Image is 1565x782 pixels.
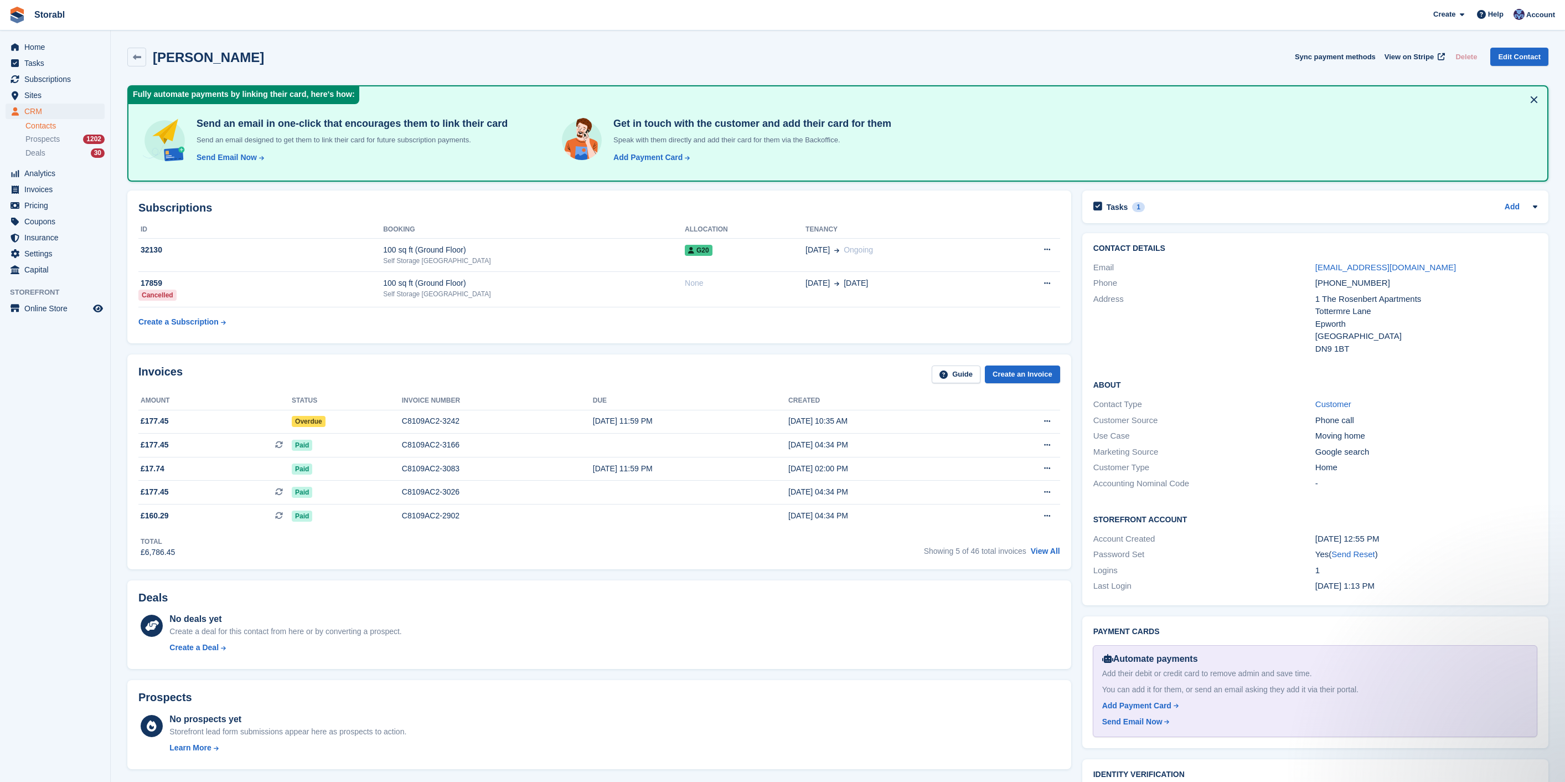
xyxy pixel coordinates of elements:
span: [DATE] [805,277,830,289]
time: 2023-04-28 12:13:50 UTC [1315,581,1375,590]
span: Ongoing [844,245,873,254]
span: Sites [24,88,91,103]
h4: Get in touch with the customer and add their card for them [609,117,891,130]
span: Overdue [292,416,326,427]
th: Tenancy [805,221,995,239]
a: menu [6,39,105,55]
div: Customer Type [1093,461,1315,474]
div: Create a Subscription [138,316,219,328]
img: stora-icon-8386f47178a22dfd0bd8f6a31ec36ba5ce8667c1dd55bd0f319d3a0aa187defe.svg [9,7,25,23]
span: [DATE] [805,244,830,256]
div: Create a Deal [169,642,219,654]
div: 17859 [138,277,383,289]
span: Create [1433,9,1455,20]
img: get-in-touch-e3e95b6451f4e49772a6039d3abdde126589d6f45a760754adfa51be33bf0f70.svg [559,117,605,163]
div: [DATE] 11:59 PM [593,415,788,427]
h2: Deals [138,591,168,604]
a: menu [6,301,105,316]
div: [DATE] 04:34 PM [788,486,984,498]
span: £177.45 [141,439,169,451]
div: DN9 1BT [1315,343,1537,356]
h2: Identity verification [1093,770,1537,779]
div: [DATE] 04:34 PM [788,439,984,451]
div: Last Login [1093,580,1315,593]
div: Yes [1315,548,1537,561]
div: Send Email Now [1102,716,1163,728]
span: ( ) [1329,549,1377,559]
h2: Invoices [138,366,183,384]
img: Tegan Ewart [1514,9,1525,20]
span: CRM [24,104,91,119]
div: 100 sq ft (Ground Floor) [383,244,685,256]
div: [PHONE_NUMBER] [1315,277,1537,290]
h4: Send an email in one-click that encourages them to link their card [192,117,508,130]
div: Self Storage [GEOGRAPHIC_DATA] [383,256,685,266]
span: Prospects [25,134,60,145]
div: Learn More [169,742,211,754]
div: 32130 [138,244,383,256]
div: Add their debit or credit card to remove admin and save time. [1102,668,1528,680]
img: send-email-b5881ef4c8f827a638e46e229e590028c7e36e3a6c99d2365469aff88783de13.svg [142,117,188,163]
div: 1202 [83,135,105,144]
a: Deals 30 [25,147,105,159]
span: Paid [292,440,312,451]
span: £177.45 [141,486,169,498]
p: Send an email designed to get them to link their card for future subscription payments. [192,135,508,146]
span: Pricing [24,198,91,213]
a: menu [6,198,105,213]
span: Settings [24,246,91,261]
th: Allocation [685,221,805,239]
div: Contact Type [1093,398,1315,411]
a: Add Payment Card [1102,700,1523,712]
a: menu [6,214,105,229]
div: C8109AC2-2902 [402,510,593,522]
h2: Prospects [138,691,192,704]
th: Due [593,392,788,410]
div: Moving home [1315,430,1537,443]
div: Address [1093,293,1315,356]
div: Logins [1093,564,1315,577]
p: Speak with them directly and add their card for them via the Backoffice. [609,135,891,146]
th: Status [292,392,402,410]
a: Create a Subscription [138,312,226,332]
div: Storefront lead form submissions appear here as prospects to action. [169,726,406,738]
div: Cancelled [138,290,177,301]
div: Use Case [1093,430,1315,443]
div: 1 [1315,564,1537,577]
div: - [1315,477,1537,490]
th: Created [788,392,984,410]
div: You can add it for them, or send an email asking they add it via their portal. [1102,684,1528,696]
span: Invoices [24,182,91,197]
span: Capital [24,262,91,277]
h2: Contact Details [1093,244,1537,253]
span: Subscriptions [24,71,91,87]
span: Showing 5 of 46 total invoices [924,547,1026,555]
div: None [685,277,805,289]
span: Analytics [24,166,91,181]
span: Deals [25,148,45,158]
div: Add Payment Card [613,152,683,163]
div: Customer Source [1093,414,1315,427]
a: Create an Invoice [985,366,1060,384]
div: Epworth [1315,318,1537,331]
a: menu [6,230,105,245]
span: Paid [292,511,312,522]
span: £177.45 [141,415,169,427]
div: Phone call [1315,414,1537,427]
th: Amount [138,392,292,410]
a: menu [6,246,105,261]
div: Account Created [1093,533,1315,546]
div: [DATE] 04:34 PM [788,510,984,522]
a: menu [6,182,105,197]
a: Preview store [91,302,105,315]
th: Booking [383,221,685,239]
div: Accounting Nominal Code [1093,477,1315,490]
span: Insurance [24,230,91,245]
div: Send Email Now [197,152,257,163]
h2: About [1093,379,1537,390]
div: [DATE] 10:35 AM [788,415,984,427]
div: Automate payments [1102,652,1528,666]
a: Guide [932,366,980,384]
span: £160.29 [141,510,169,522]
a: Customer [1315,399,1351,409]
